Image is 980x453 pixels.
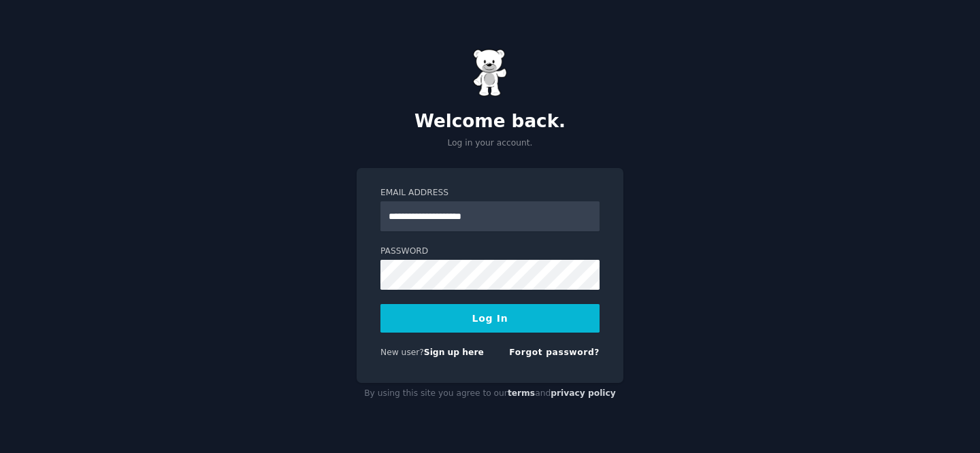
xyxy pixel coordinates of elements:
img: Gummy Bear [473,49,507,97]
div: By using this site you agree to our and [357,383,623,405]
span: New user? [380,348,424,357]
a: Sign up here [424,348,484,357]
label: Email Address [380,187,600,199]
label: Password [380,246,600,258]
a: Forgot password? [509,348,600,357]
a: privacy policy [551,388,616,398]
h2: Welcome back. [357,111,623,133]
a: terms [508,388,535,398]
button: Log In [380,304,600,333]
p: Log in your account. [357,137,623,150]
